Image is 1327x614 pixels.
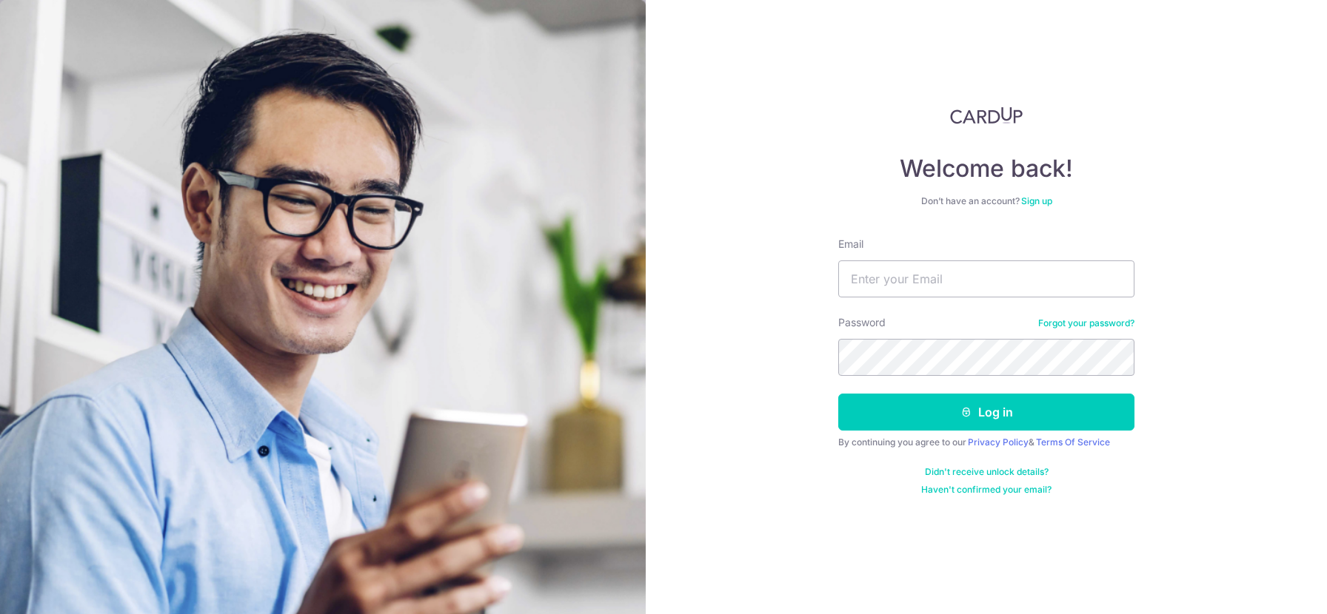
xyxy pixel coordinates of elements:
a: Privacy Policy [968,436,1029,448]
button: Log in [838,394,1134,431]
label: Email [838,237,863,252]
a: Forgot your password? [1038,317,1134,329]
a: Didn't receive unlock details? [925,466,1049,478]
div: By continuing you agree to our & [838,436,1134,448]
label: Password [838,315,886,330]
h4: Welcome back! [838,154,1134,183]
a: Terms Of Service [1036,436,1110,448]
img: CardUp Logo [950,107,1023,124]
input: Enter your Email [838,260,1134,297]
a: Sign up [1021,195,1052,206]
div: Don’t have an account? [838,195,1134,207]
a: Haven't confirmed your email? [921,484,1052,496]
